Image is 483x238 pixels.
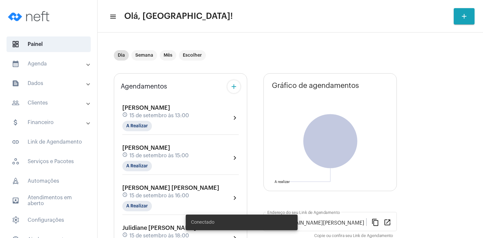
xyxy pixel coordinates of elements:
mat-icon: add [230,83,238,91]
mat-chip: A Realizar [122,161,152,171]
mat-icon: chevron_right [231,194,239,202]
mat-chip: Semana [131,50,157,61]
mat-expansion-panel-header: sidenav iconAgenda [4,56,97,72]
span: Automações [7,173,91,189]
mat-icon: sidenav icon [12,60,20,68]
mat-icon: schedule [122,192,128,199]
mat-chip: Mês [160,50,176,61]
mat-icon: sidenav icon [12,138,20,146]
mat-icon: sidenav icon [12,79,20,87]
span: Configurações [7,212,91,228]
span: Serviços e Pacotes [7,154,91,169]
img: logo-neft-novo-2.png [5,3,54,29]
span: [PERSON_NAME] [122,105,170,111]
mat-icon: sidenav icon [12,119,20,126]
mat-panel-title: Dados [12,79,87,87]
mat-panel-title: Agenda [12,60,87,68]
span: sidenav icon [12,216,20,224]
span: Painel [7,36,91,52]
mat-icon: schedule [122,152,128,159]
mat-icon: chevron_right [231,114,239,122]
mat-icon: schedule [122,112,128,119]
mat-chip: A Realizar [122,121,152,131]
span: sidenav icon [12,40,20,48]
text: A realizar [275,180,290,184]
span: Link de Agendamento [7,134,91,150]
mat-chip: Escolher [179,50,206,61]
mat-panel-title: Clientes [12,99,87,107]
mat-icon: sidenav icon [12,197,20,204]
mat-chip: A Realizar [122,201,152,211]
span: Atendimentos em aberto [7,193,91,208]
mat-expansion-panel-header: sidenav iconDados [4,76,97,91]
span: [PERSON_NAME] [PERSON_NAME] [122,185,219,191]
mat-icon: add [460,12,468,20]
span: sidenav icon [12,158,20,165]
mat-icon: open_in_new [383,218,391,226]
mat-chip: Dia [114,50,129,61]
mat-expansion-panel-header: sidenav iconFinanceiro [4,115,97,130]
mat-icon: chevron_right [231,154,239,162]
span: Gráfico de agendamentos [272,82,359,90]
span: sidenav icon [12,177,20,185]
span: Agendamentos [121,83,167,90]
mat-icon: content_copy [371,218,379,226]
span: 15 de setembro às 15:00 [129,153,189,159]
span: Olá, [GEOGRAPHIC_DATA]! [124,11,233,21]
mat-icon: sidenav icon [109,13,116,21]
span: Julidiane [PERSON_NAME] [122,225,196,231]
mat-panel-title: Financeiro [12,119,87,126]
span: [PERSON_NAME] [122,145,170,151]
mat-icon: sidenav icon [12,99,20,107]
input: Link [267,220,366,226]
span: 15 de setembro às 16:00 [129,193,189,199]
span: 15 de setembro às 13:00 [129,113,189,119]
span: Conectado [191,219,214,226]
mat-expansion-panel-header: sidenav iconClientes [4,95,97,111]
